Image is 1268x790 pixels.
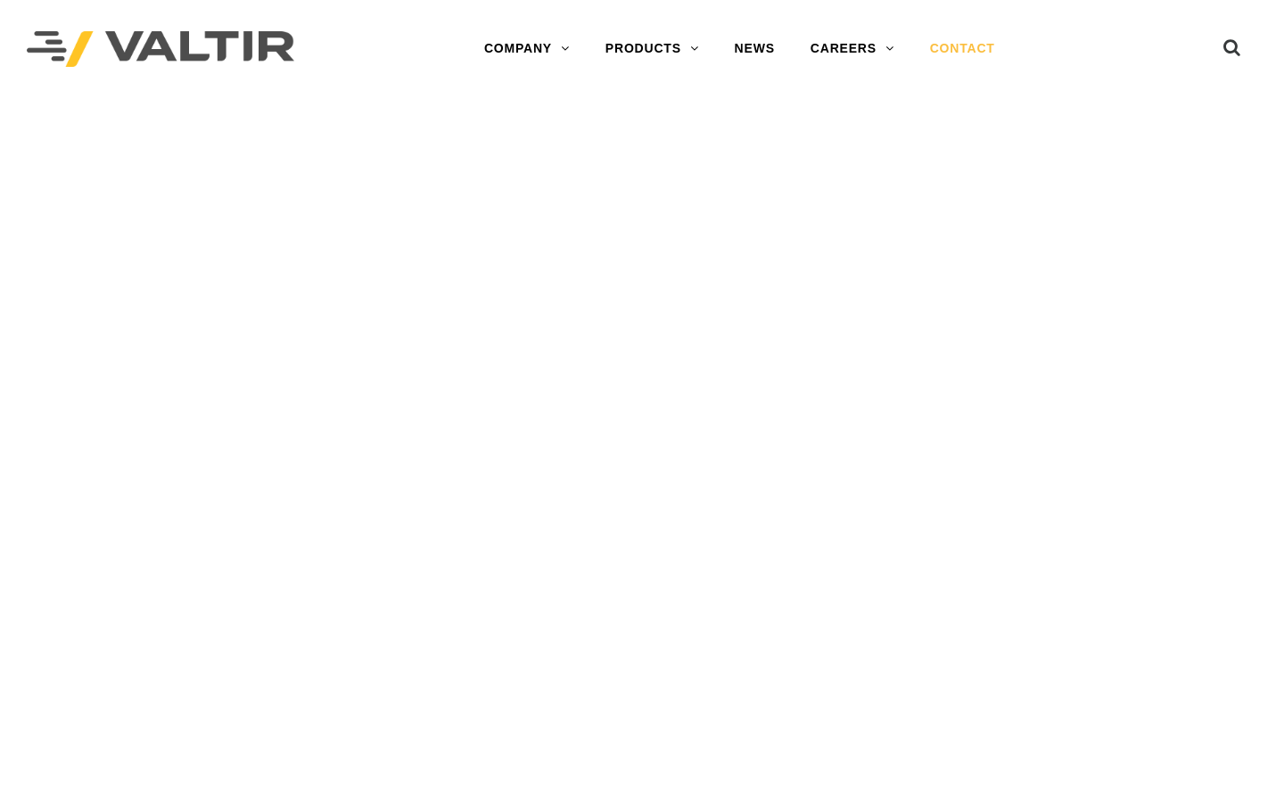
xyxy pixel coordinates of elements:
[27,31,294,68] img: Valtir
[912,31,1013,67] a: CONTACT
[466,31,588,67] a: COMPANY
[717,31,793,67] a: NEWS
[588,31,717,67] a: PRODUCTS
[793,31,912,67] a: CAREERS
